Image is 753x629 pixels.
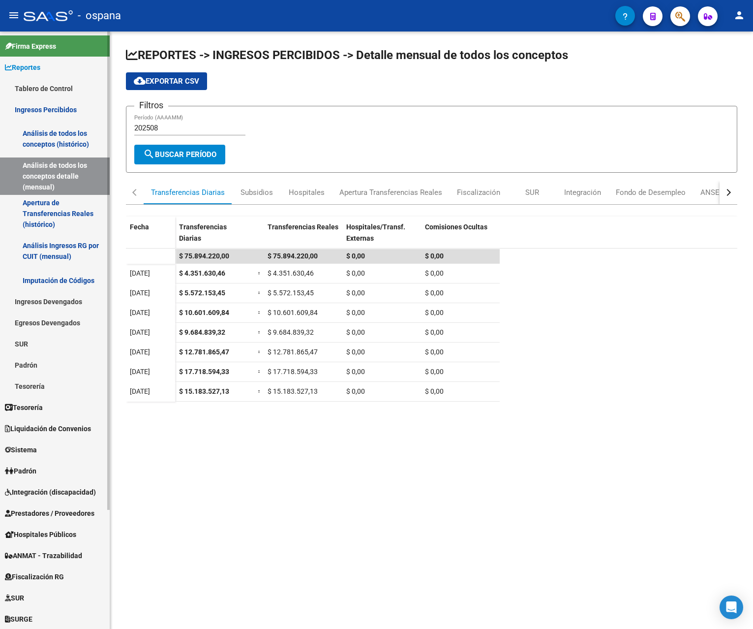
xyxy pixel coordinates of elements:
span: Sistema [5,444,37,455]
mat-icon: search [143,148,155,160]
span: $ 10.601.609,84 [179,309,229,316]
span: $ 5.572.153,45 [268,289,314,297]
mat-icon: cloud_download [134,75,146,87]
span: $ 0,00 [425,328,444,336]
span: $ 0,00 [346,269,365,277]
div: Subsidios [241,187,273,198]
span: ANMAT - Trazabilidad [5,550,82,561]
span: Tesorería [5,402,43,413]
span: [DATE] [130,368,150,376]
span: $ 0,00 [425,269,444,277]
div: Fiscalización [457,187,500,198]
span: $ 4.351.630,46 [268,269,314,277]
span: Liquidación de Convenios [5,423,91,434]
span: [DATE] [130,309,150,316]
span: Exportar CSV [134,77,199,86]
span: $ 5.572.153,45 [179,289,225,297]
span: $ 0,00 [425,348,444,356]
div: Hospitales [289,187,325,198]
datatable-header-cell: Comisiones Ocultas [421,217,500,258]
span: $ 0,00 [346,348,365,356]
span: $ 0,00 [425,309,444,316]
div: Transferencias Diarias [151,187,225,198]
span: $ 12.781.865,47 [179,348,229,356]
mat-icon: person [733,9,745,21]
span: REPORTES -> INGRESOS PERCIBIDOS -> Detalle mensual de todos los conceptos [126,48,568,62]
div: SUR [525,187,539,198]
span: Firma Express [5,41,56,52]
span: $ 10.601.609,84 [268,309,318,316]
span: $ 0,00 [346,328,365,336]
span: $ 0,00 [346,368,365,376]
span: $ 12.781.865,47 [268,348,318,356]
span: $ 4.351.630,46 [179,269,225,277]
button: Exportar CSV [126,72,207,90]
span: Padrón [5,466,36,476]
span: Buscar Período [143,150,216,159]
span: Hospitales Públicos [5,529,76,540]
span: = [258,269,262,277]
span: = [258,328,262,336]
span: $ 15.183.527,13 [179,387,229,395]
span: $ 0,00 [346,309,365,316]
span: Fecha [130,223,149,231]
span: $ 0,00 [346,289,365,297]
span: = [258,348,262,356]
span: $ 75.894.220,00 [179,252,229,260]
span: $ 9.684.839,32 [179,328,225,336]
span: $ 0,00 [346,387,365,395]
datatable-header-cell: Transferencias Reales [264,217,342,258]
span: $ 0,00 [425,387,444,395]
datatable-header-cell: Transferencias Diarias [175,217,254,258]
span: $ 0,00 [425,289,444,297]
span: Prestadores / Proveedores [5,508,94,519]
span: Fiscalización RG [5,571,64,582]
div: Integración [564,187,601,198]
span: Transferencias Reales [268,223,338,231]
div: Open Intercom Messenger [720,596,743,619]
span: = [258,368,262,376]
span: [DATE] [130,348,150,356]
span: $ 17.718.594,33 [268,368,318,376]
span: $ 0,00 [346,252,365,260]
span: = [258,289,262,297]
span: $ 9.684.839,32 [268,328,314,336]
span: Integración (discapacidad) [5,487,96,498]
span: [DATE] [130,289,150,297]
datatable-header-cell: Hospitales/Transf. Externas [342,217,421,258]
span: $ 0,00 [425,368,444,376]
span: [DATE] [130,328,150,336]
span: [DATE] [130,269,150,277]
span: $ 15.183.527,13 [268,387,318,395]
span: Comisiones Ocultas [425,223,487,231]
span: [DATE] [130,387,150,395]
span: $ 0,00 [425,252,444,260]
span: - ospana [78,5,121,27]
div: Apertura Transferencias Reales [339,187,442,198]
span: SUR [5,593,24,603]
span: $ 17.718.594,33 [179,368,229,376]
button: Buscar Período [134,145,225,164]
span: Transferencias Diarias [179,223,227,242]
div: Fondo de Desempleo [616,187,686,198]
span: Hospitales/Transf. Externas [346,223,405,242]
span: = [258,309,262,316]
span: = [258,387,262,395]
span: Reportes [5,62,40,73]
span: SURGE [5,614,32,625]
datatable-header-cell: Fecha [126,217,175,258]
span: $ 75.894.220,00 [268,252,318,260]
mat-icon: menu [8,9,20,21]
h3: Filtros [134,98,168,112]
